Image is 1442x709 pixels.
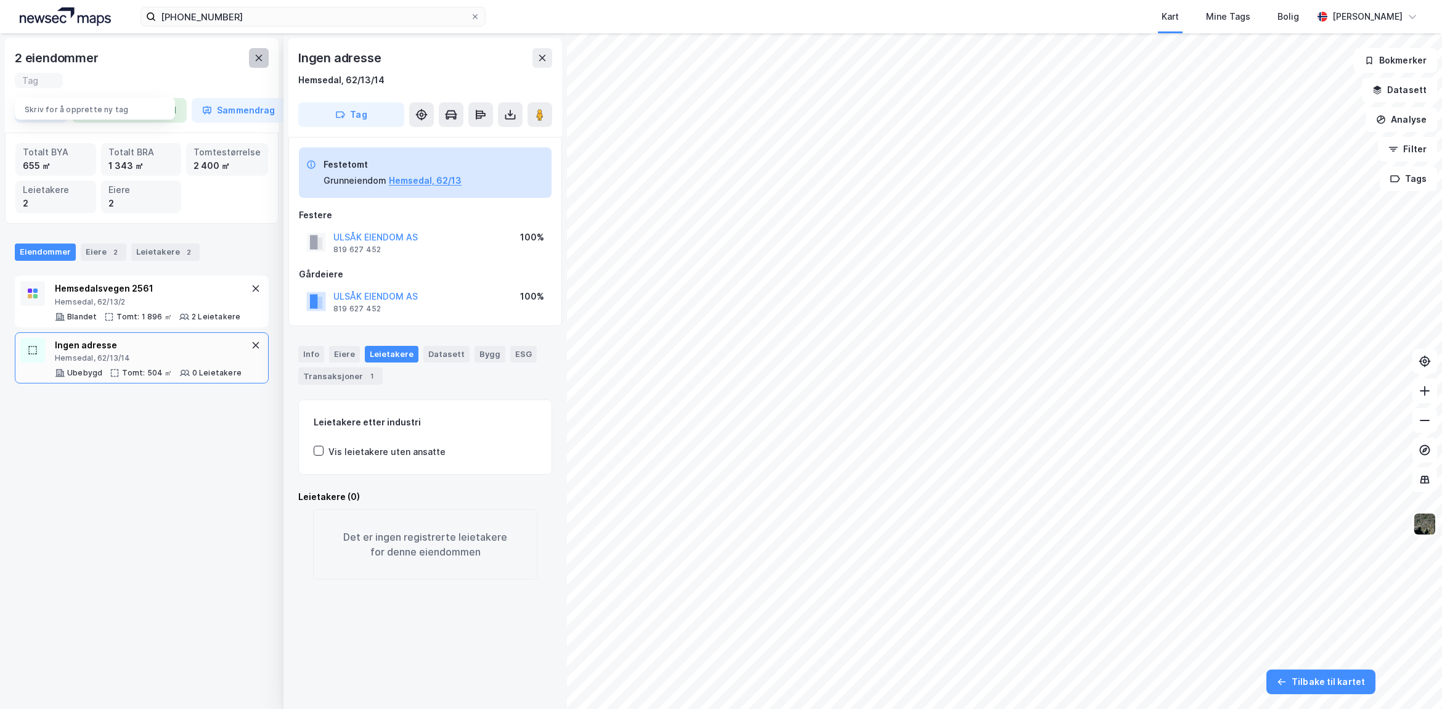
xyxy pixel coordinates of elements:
div: Leietakere [365,346,418,362]
div: 2 eiendommer [15,48,101,68]
div: Det er ingen registrerte leietakere for denne eiendommen [313,509,537,580]
div: Eiere [108,183,174,197]
div: Ingen adresse [55,338,242,353]
div: ESG [510,346,537,362]
div: 2 400 ㎡ [193,159,261,173]
div: 100% [520,289,544,304]
div: Leietakere etter industri [314,415,537,430]
div: Totalt BYA [23,145,89,159]
div: Eiendommer [15,244,76,261]
div: Transaksjoner [298,367,383,385]
div: 0 Leietakere [192,368,242,378]
div: Festetomt [324,157,462,172]
div: Tomt: 504 ㎡ [122,368,172,378]
div: Eiere [81,244,126,261]
div: Eiere [329,346,360,362]
div: 2 [108,197,174,210]
div: Blandet [67,312,97,322]
div: [PERSON_NAME] [1332,9,1403,24]
img: 9k= [1413,512,1436,536]
div: 655 ㎡ [23,159,89,173]
div: Mine Tags [1206,9,1250,24]
div: Kontrollprogram for chat [1380,650,1442,709]
div: 2 [23,197,89,210]
div: Leietakere (0) [298,490,552,504]
div: 2 [109,246,121,258]
div: Info [298,346,324,362]
div: Ubebygd [67,368,102,378]
div: 1 [365,370,378,382]
input: Søk på adresse, matrikkel, gårdeiere, leietakere eller personer [156,7,470,26]
div: 2 [182,246,195,258]
input: Tag [22,75,55,86]
div: Bygg [475,346,505,362]
button: Tags [1380,166,1437,191]
div: Hemsedal, 62/13/14 [55,353,242,363]
div: Totalt BRA [108,145,174,159]
div: Leietakere [131,244,200,261]
div: Hemsedalsvegen 2561 [55,281,240,296]
div: Datasett [423,346,470,362]
button: Filter [1378,137,1437,162]
div: Hemsedal, 62/13/2 [55,297,240,307]
div: 1 343 ㎡ [108,159,174,173]
div: 819 627 452 [333,304,381,314]
button: Sammendrag [192,98,285,123]
div: Tomtestørrelse [193,145,261,159]
button: Datasett [1362,78,1437,102]
div: Festere [299,208,552,223]
div: Gårdeiere [299,267,552,282]
div: Ingen adresse [298,48,383,68]
div: 100% [520,230,544,245]
button: Analyse [1366,107,1437,132]
button: Tilbake til kartet [1266,670,1375,694]
div: Grunneiendom [324,173,386,188]
img: logo.a4113a55bc3d86da70a041830d287a7e.svg [20,7,111,26]
div: Kart [1162,9,1179,24]
button: Bokmerker [1354,48,1437,73]
button: Hemsedal, 62/13 [389,173,462,188]
button: Tag [298,102,404,127]
div: 819 627 452 [333,245,381,255]
div: 2 Leietakere [192,312,240,322]
div: Skriv for å opprette ny tag [15,97,175,115]
div: Bolig [1277,9,1299,24]
iframe: Chat Widget [1380,650,1442,709]
div: Hemsedal, 62/13/14 [298,73,385,88]
div: Vis leietakere uten ansatte [328,445,446,459]
div: Leietakere [23,183,89,197]
div: Tomt: 1 896 ㎡ [116,312,172,322]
